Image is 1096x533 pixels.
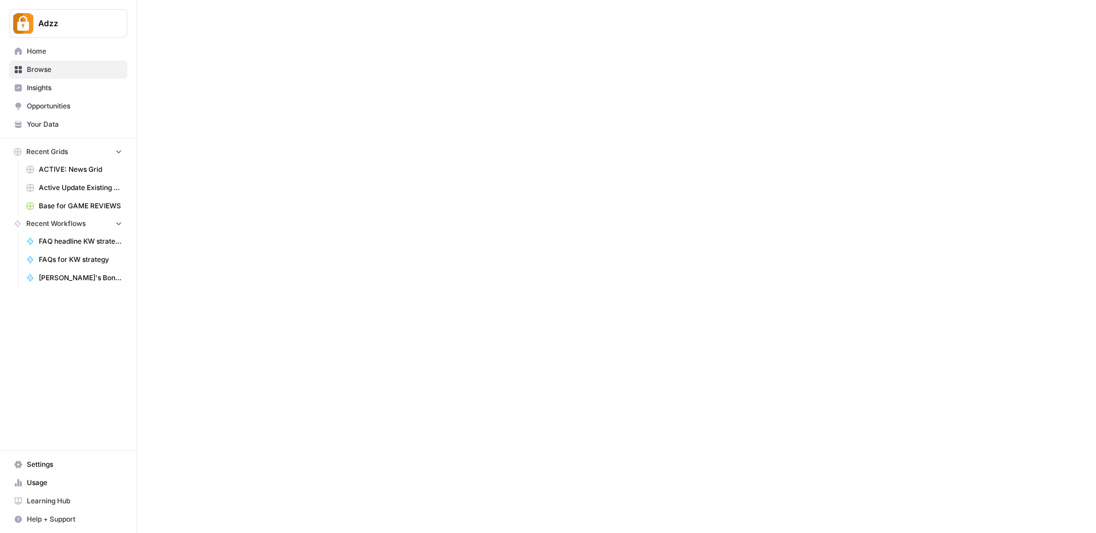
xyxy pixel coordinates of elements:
span: [PERSON_NAME]'s Bonus Text Creation [PERSON_NAME] [39,273,122,283]
a: Settings [9,455,127,474]
a: FAQ headline KW strategy [21,232,127,251]
span: Learning Hub [27,496,122,506]
span: Recent Workflows [26,219,86,229]
span: Your Data [27,119,122,130]
a: Opportunities [9,97,127,115]
span: Help + Support [27,514,122,524]
a: Browse [9,60,127,79]
button: Workspace: Adzz [9,9,127,38]
span: Settings [27,459,122,470]
span: Base for GAME REVIEWS [39,201,122,211]
span: Adzz [38,18,107,29]
span: Home [27,46,122,56]
span: Usage [27,478,122,488]
a: Base for GAME REVIEWS [21,197,127,215]
a: Insights [9,79,127,97]
span: Active Update Existing Post [39,183,122,193]
span: FAQs for KW strategy [39,255,122,265]
a: [PERSON_NAME]'s Bonus Text Creation [PERSON_NAME] [21,269,127,287]
span: ACTIVE: News Grid [39,164,122,175]
a: Your Data [9,115,127,134]
a: Usage [9,474,127,492]
span: Recent Grids [26,147,68,157]
button: Recent Workflows [9,215,127,232]
span: FAQ headline KW strategy [39,236,122,247]
a: ACTIVE: News Grid [21,160,127,179]
a: Home [9,42,127,60]
button: Recent Grids [9,143,127,160]
a: FAQs for KW strategy [21,251,127,269]
img: Adzz Logo [13,13,34,34]
span: Insights [27,83,122,93]
a: Active Update Existing Post [21,179,127,197]
a: Learning Hub [9,492,127,510]
span: Opportunities [27,101,122,111]
button: Help + Support [9,510,127,528]
span: Browse [27,64,122,75]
